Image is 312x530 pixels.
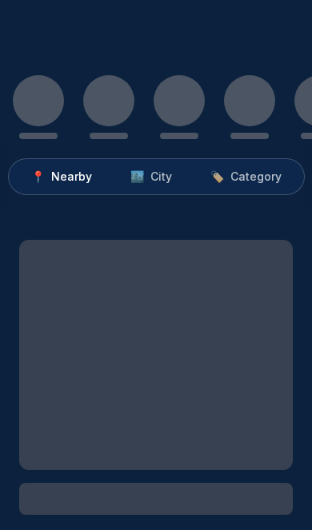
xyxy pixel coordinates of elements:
span: Category [230,169,282,185]
span: 🏙️ [130,169,144,185]
span: Nearby [51,169,92,185]
button: 📍Nearby [12,162,111,191]
button: 🏙️City [111,162,191,191]
span: 🏷️ [210,169,224,185]
button: 🏷️Category [191,162,301,191]
span: 📍 [31,169,45,185]
span: City [150,169,172,185]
